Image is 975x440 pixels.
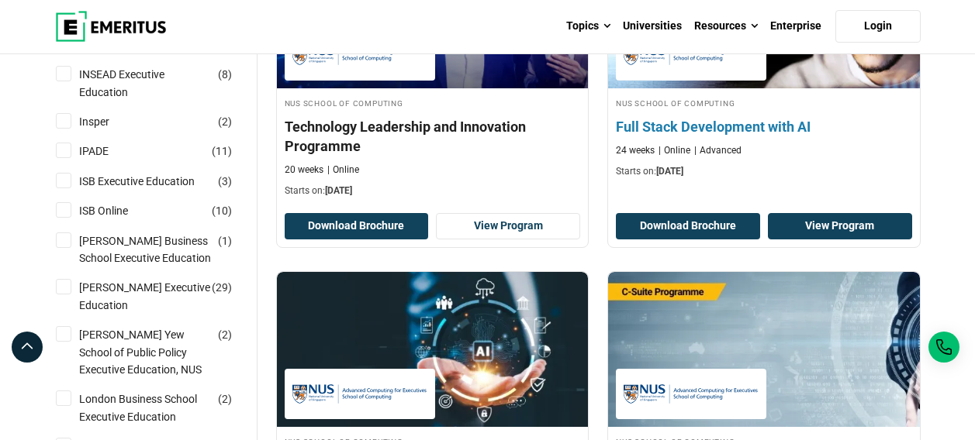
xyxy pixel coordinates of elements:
img: Chief Technology Officer Programme | Online Leadership Course [608,272,920,427]
span: 29 [216,281,228,294]
a: Insper [79,113,140,130]
span: 11 [216,145,228,157]
a: View Program [768,213,912,239]
a: [PERSON_NAME] Business School Executive Education [79,232,242,267]
button: Download Brochure [285,213,429,239]
img: NUS School of Computing [624,38,759,73]
img: Generative AI: Fundamentals to Advanced Techniques | Online Technology Course [277,272,589,427]
span: ( ) [218,326,232,343]
span: 1 [222,235,228,247]
p: Starts on: [616,165,912,178]
span: 8 [222,68,228,81]
span: 2 [222,393,228,405]
span: 2 [222,115,228,128]
span: ( ) [218,113,232,130]
a: INSEAD Executive Education [79,66,242,101]
h4: NUS School of Computing [616,96,912,109]
span: [DATE] [656,166,683,177]
span: ( ) [218,390,232,407]
img: NUS School of Computing [624,376,759,411]
h4: Technology Leadership and Innovation Programme [285,117,581,156]
p: 20 weeks [285,163,323,177]
p: Starts on: [285,184,581,198]
span: ( ) [218,173,232,190]
a: ISB Executive Education [79,173,226,190]
span: ( ) [212,279,232,296]
a: View Program [436,213,580,239]
span: 3 [222,175,228,187]
img: NUS School of Computing [292,376,427,411]
p: Advanced [694,144,742,157]
p: 24 weeks [616,144,655,157]
p: Online [327,163,359,177]
a: IPADE [79,143,140,160]
h4: NUS School of Computing [285,96,581,109]
span: ( ) [218,66,232,83]
img: NUS School of Computing [292,38,427,73]
a: ISB Online [79,202,159,219]
button: Download Brochure [616,213,760,239]
p: Online [659,144,690,157]
span: [DATE] [325,185,352,196]
a: Login [835,10,921,43]
span: 10 [216,205,228,217]
a: [PERSON_NAME] Yew School of Public Policy Executive Education, NUS [79,326,242,378]
span: 2 [222,328,228,341]
h4: Full Stack Development with AI [616,117,912,136]
span: ( ) [218,232,232,249]
span: ( ) [212,143,232,160]
span: ( ) [212,202,232,219]
a: [PERSON_NAME] Executive Education [79,279,242,314]
a: London Business School Executive Education [79,390,242,425]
